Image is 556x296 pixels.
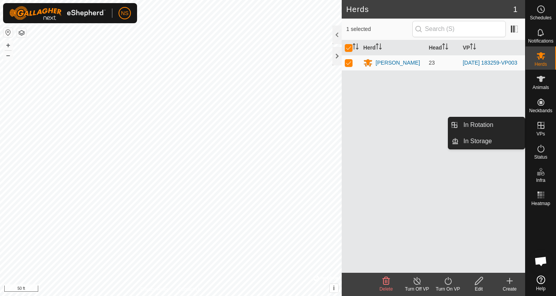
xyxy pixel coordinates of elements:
[494,286,525,293] div: Create
[429,60,435,66] span: 23
[121,9,128,17] span: NS
[9,6,106,20] img: Gallagher Logo
[360,40,426,55] th: Herd
[530,15,551,20] span: Schedules
[432,286,463,293] div: Turn On VP
[178,286,201,293] a: Contact Us
[3,51,13,60] button: –
[333,285,335,291] span: i
[3,41,13,50] button: +
[459,117,525,133] a: In Rotation
[346,25,412,33] span: 1 selected
[448,117,525,133] li: In Rotation
[442,44,448,51] p-sorticon: Activate to sort
[536,178,545,183] span: Infra
[459,133,525,149] a: In Storage
[3,28,13,37] button: Reset Map
[536,286,546,291] span: Help
[536,132,545,136] span: VPs
[529,108,552,113] span: Neckbands
[425,40,459,55] th: Head
[534,155,547,159] span: Status
[459,40,525,55] th: VP
[525,272,556,294] a: Help
[532,85,549,90] span: Animals
[529,250,553,273] div: Open chat
[376,59,420,67] div: [PERSON_NAME]
[412,21,506,37] input: Search (S)
[528,39,553,43] span: Notifications
[463,120,493,130] span: In Rotation
[140,286,169,293] a: Privacy Policy
[376,44,382,51] p-sorticon: Activate to sort
[513,3,517,15] span: 1
[448,133,525,149] li: In Storage
[380,286,393,292] span: Delete
[463,60,517,66] a: [DATE] 183259-VP003
[463,137,492,146] span: In Storage
[470,44,476,51] p-sorticon: Activate to sort
[531,201,550,206] span: Heatmap
[346,5,513,14] h2: Herds
[402,286,432,293] div: Turn Off VP
[330,284,338,293] button: i
[463,286,494,293] div: Edit
[353,44,359,51] p-sorticon: Activate to sort
[17,28,26,38] button: Map Layers
[534,62,547,67] span: Herds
